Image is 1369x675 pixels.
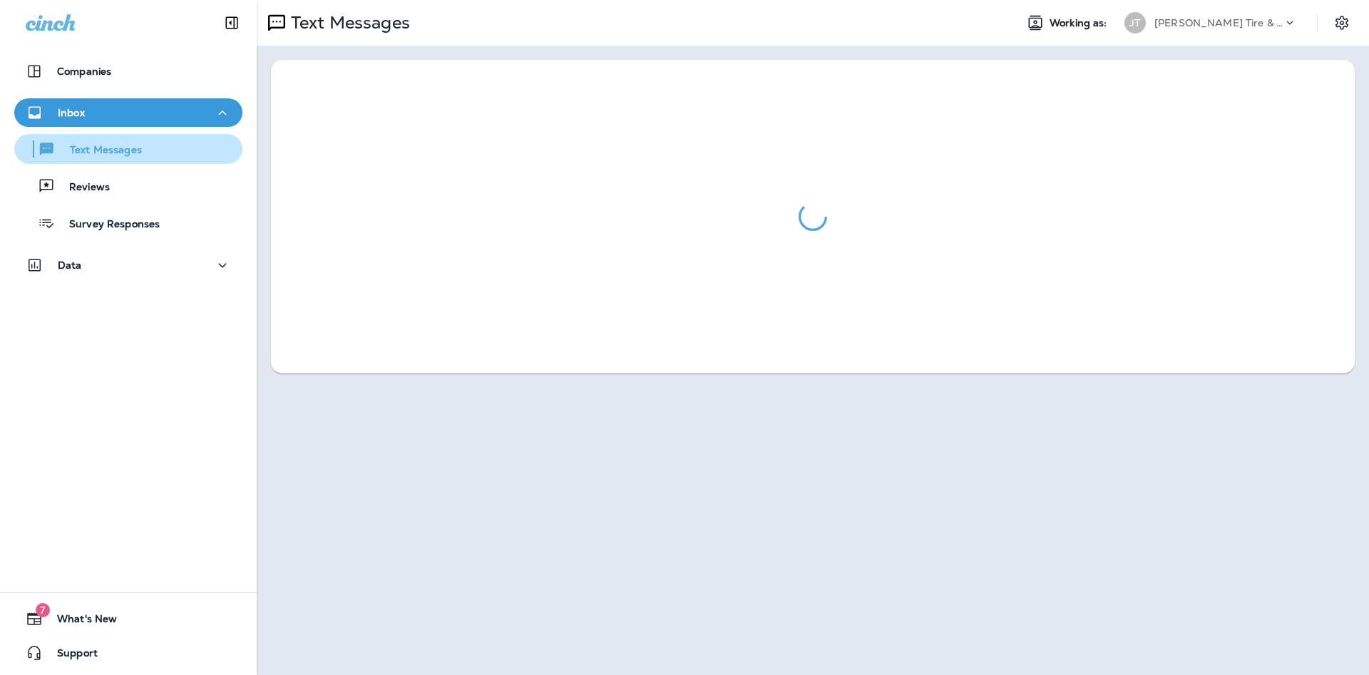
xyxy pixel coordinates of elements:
[14,134,242,164] button: Text Messages
[43,613,117,630] span: What's New
[14,57,242,86] button: Companies
[212,9,252,37] button: Collapse Sidebar
[55,218,160,232] p: Survey Responses
[58,259,82,271] p: Data
[57,66,111,77] p: Companies
[36,603,50,617] span: 7
[14,639,242,667] button: Support
[14,251,242,279] button: Data
[1124,12,1146,34] div: JT
[1329,10,1355,36] button: Settings
[285,12,410,34] p: Text Messages
[1050,17,1110,29] span: Working as:
[58,107,85,118] p: Inbox
[55,181,110,195] p: Reviews
[43,647,98,664] span: Support
[14,98,242,127] button: Inbox
[56,144,142,158] p: Text Messages
[14,208,242,238] button: Survey Responses
[1154,17,1283,29] p: [PERSON_NAME] Tire & Auto
[14,171,242,201] button: Reviews
[14,604,242,633] button: 7What's New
